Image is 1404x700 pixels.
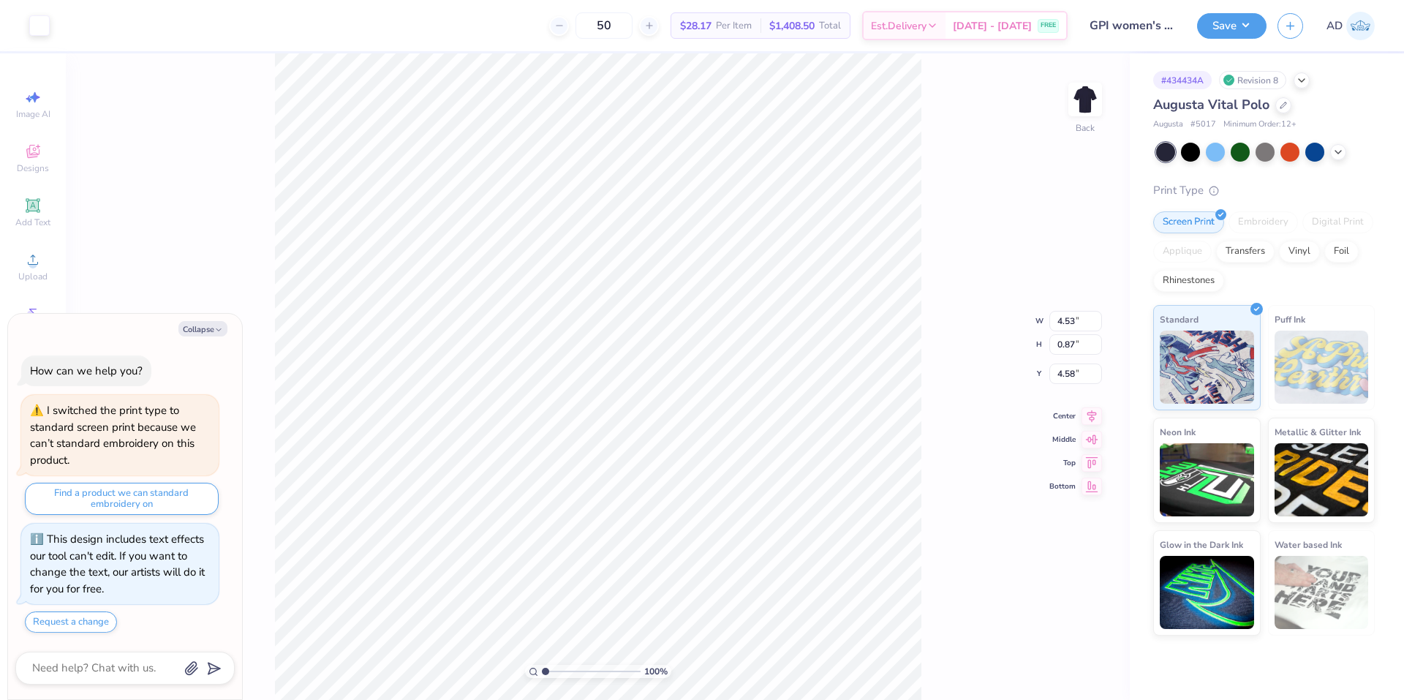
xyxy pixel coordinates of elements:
[1275,312,1305,327] span: Puff Ink
[1302,211,1373,233] div: Digital Print
[1153,270,1224,292] div: Rhinestones
[1079,11,1186,40] input: Untitled Design
[1326,18,1343,34] span: AD
[1160,537,1243,552] span: Glow in the Dark Ink
[1049,411,1076,421] span: Center
[1197,13,1267,39] button: Save
[16,108,50,120] span: Image AI
[1049,458,1076,468] span: Top
[1153,211,1224,233] div: Screen Print
[1275,331,1369,404] img: Puff Ink
[716,18,752,34] span: Per Item
[25,483,219,515] button: Find a product we can standard embroidery on
[575,12,633,39] input: – –
[1153,241,1212,263] div: Applique
[1160,556,1254,629] img: Glow in the Dark Ink
[1160,312,1199,327] span: Standard
[1160,424,1196,440] span: Neon Ink
[1041,20,1056,31] span: FREE
[1153,96,1269,113] span: Augusta Vital Polo
[644,665,668,678] span: 100 %
[1219,71,1286,89] div: Revision 8
[769,18,815,34] span: $1,408.50
[1346,12,1375,40] img: Aldro Dalugdog
[680,18,712,34] span: $28.17
[178,321,227,336] button: Collapse
[18,271,48,282] span: Upload
[15,217,50,228] span: Add Text
[1228,211,1298,233] div: Embroidery
[1326,12,1375,40] a: AD
[30,403,196,467] div: I switched the print type to standard screen print because we can’t standard embroidery on this p...
[1153,182,1375,199] div: Print Type
[1153,118,1183,131] span: Augusta
[1223,118,1297,131] span: Minimum Order: 12 +
[1279,241,1320,263] div: Vinyl
[1275,537,1342,552] span: Water based Ink
[1071,85,1100,114] img: Back
[1049,481,1076,492] span: Bottom
[1275,424,1361,440] span: Metallic & Glitter Ink
[1153,71,1212,89] div: # 434434A
[25,611,117,633] button: Request a change
[1049,434,1076,445] span: Middle
[30,364,143,378] div: How can we help you?
[30,532,205,596] div: This design includes text effects our tool can't edit. If you want to change the text, our artist...
[819,18,841,34] span: Total
[1076,121,1095,135] div: Back
[871,18,926,34] span: Est. Delivery
[1275,556,1369,629] img: Water based Ink
[1216,241,1275,263] div: Transfers
[1324,241,1359,263] div: Foil
[1160,443,1254,516] img: Neon Ink
[1160,331,1254,404] img: Standard
[953,18,1032,34] span: [DATE] - [DATE]
[17,162,49,174] span: Designs
[1190,118,1216,131] span: # 5017
[1275,443,1369,516] img: Metallic & Glitter Ink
